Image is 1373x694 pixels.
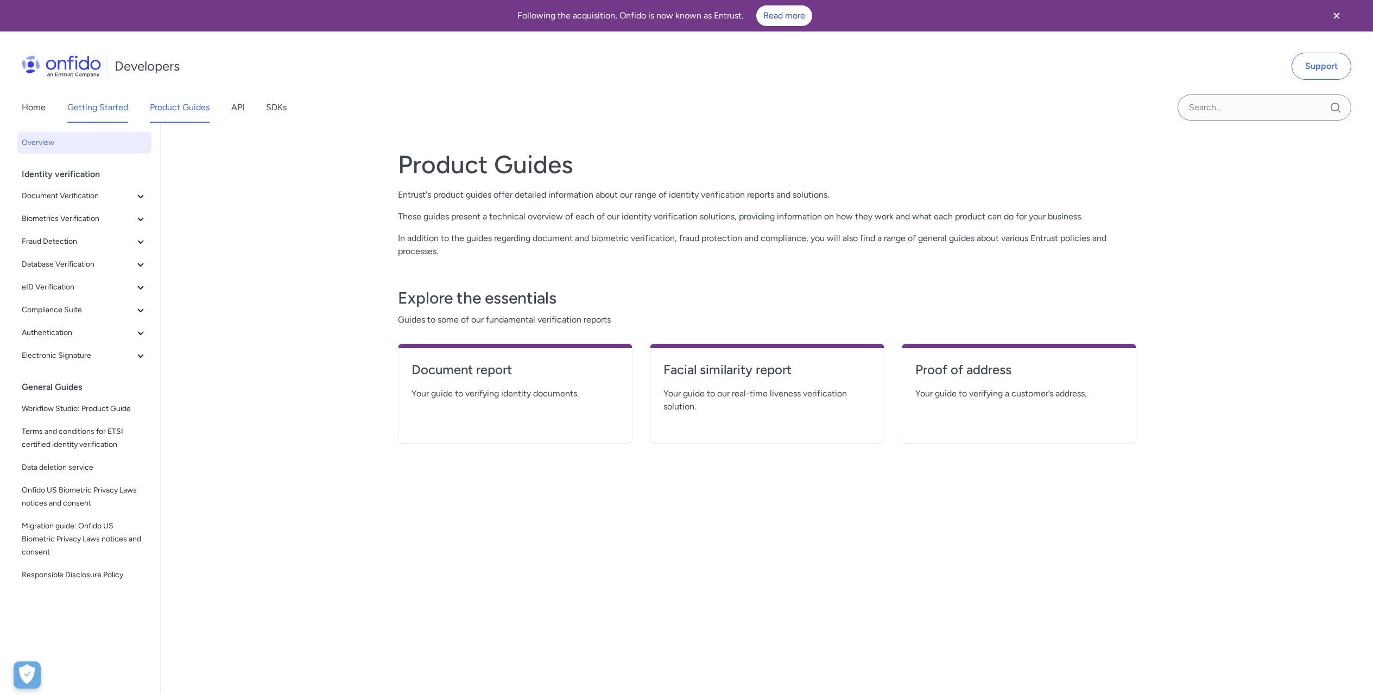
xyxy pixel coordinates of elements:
[915,361,1123,387] a: Proof of address
[17,457,151,478] a: Data deletion service
[22,376,156,398] div: General Guides
[22,461,147,474] span: Data deletion service
[398,210,1136,223] p: These guides present a technical overview of each of our identity verification solutions, providi...
[22,425,147,451] span: Terms and conditions for ETSI certified identity verification
[22,349,134,362] span: Electronic Signature
[22,190,134,203] span: Document Verification
[17,515,151,563] a: Migration guide: Onfido US Biometric Privacy Laws notices and consent
[398,232,1136,258] p: In addition to the guides regarding document and biometric verification, fraud protection and com...
[1330,9,1343,22] svg: Close banner
[22,55,101,77] img: Onfido Logo
[22,520,147,559] span: Migration guide: Onfido US Biometric Privacy Laws notices and consent
[915,387,1123,400] span: Your guide to verifying a customer’s address.
[398,188,1136,201] p: Entrust's product guides offer detailed information about our range of identity verification repo...
[17,398,151,420] a: Workflow Studio: Product Guide
[22,163,156,185] div: Identity verification
[17,231,151,253] button: Fraud Detection
[17,132,151,154] a: Overview
[663,387,871,413] span: Your guide to our real-time liveness verification solution.
[663,361,871,378] h4: Facial similarity report
[398,149,1136,180] h1: Product Guides
[17,185,151,207] button: Document Verification
[115,58,180,75] h1: Developers
[398,287,1136,309] h3: Explore the essentials
[17,276,151,298] button: eID Verification
[22,326,134,339] span: Authentication
[412,361,619,387] a: Document report
[17,299,151,321] button: Compliance Suite
[1317,2,1357,29] button: Close banner
[67,92,128,123] a: Getting Started
[412,361,619,378] h4: Document report
[231,92,244,123] a: API
[663,361,871,387] a: Facial similarity report
[1292,53,1351,80] a: Support
[17,345,151,367] button: Electronic Signature
[266,92,287,123] a: SDKs
[22,212,134,225] span: Biometrics Verification
[22,136,147,149] span: Overview
[22,569,147,582] span: Responsible Disclosure Policy
[22,92,46,123] a: Home
[22,281,134,294] span: eID Verification
[412,387,619,400] span: Your guide to verifying identity documents.
[14,661,41,689] button: Open Preferences
[22,484,147,510] span: Onfido US Biometric Privacy Laws notices and consent
[915,361,1123,378] h4: Proof of address
[150,92,210,123] a: Product Guides
[17,208,151,230] button: Biometrics Verification
[22,235,134,248] span: Fraud Detection
[398,313,1136,326] span: Guides to some of our fundamental verification reports
[17,254,151,275] button: Database Verification
[756,5,812,26] a: Read more
[22,402,147,415] span: Workflow Studio: Product Guide
[22,304,134,317] span: Compliance Suite
[14,661,41,689] div: Cookie Preferences
[17,322,151,344] button: Authentication
[1178,94,1351,121] input: Onfido search input field
[22,258,134,271] span: Database Verification
[17,564,151,586] a: Responsible Disclosure Policy
[17,421,151,456] a: Terms and conditions for ETSI certified identity verification
[17,480,151,514] a: Onfido US Biometric Privacy Laws notices and consent
[13,5,1317,26] div: Following the acquisition, Onfido is now known as Entrust.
